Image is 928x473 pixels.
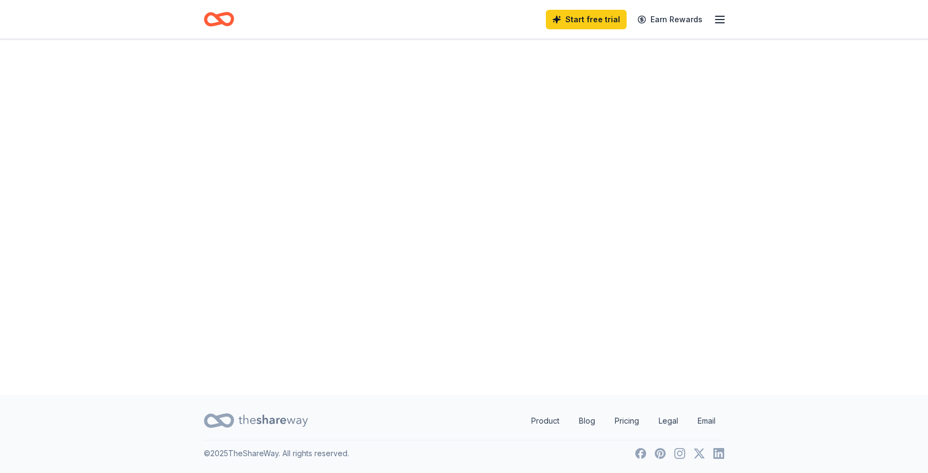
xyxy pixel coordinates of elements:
a: Pricing [606,410,648,432]
nav: quick links [523,410,724,432]
a: Email [689,410,724,432]
p: © 2025 TheShareWay. All rights reserved. [204,447,349,460]
a: Start free trial [546,10,627,29]
a: Blog [570,410,604,432]
a: Home [204,7,234,32]
a: Legal [650,410,687,432]
a: Earn Rewards [631,10,709,29]
a: Product [523,410,568,432]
